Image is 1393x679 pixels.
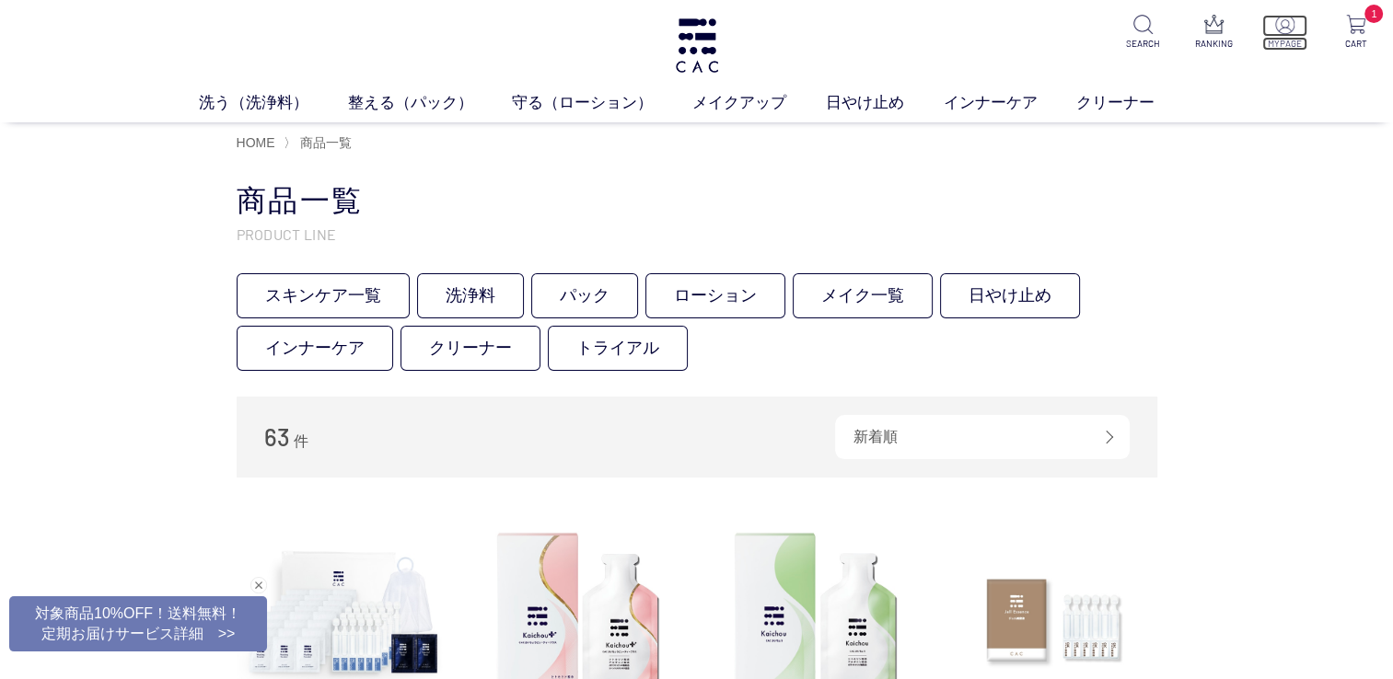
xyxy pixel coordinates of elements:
[400,326,540,371] a: クリーナー
[548,326,688,371] a: トライアル
[294,433,308,449] span: 件
[1333,37,1378,51] p: CART
[940,273,1080,318] a: 日やけ止め
[1191,37,1236,51] p: RANKING
[1191,15,1236,51] a: RANKING
[284,134,356,152] li: 〉
[296,135,352,150] a: 商品一覧
[237,135,275,150] a: HOME
[1120,37,1166,51] p: SEARCH
[835,415,1130,459] div: 新着順
[264,422,290,451] span: 63
[826,91,944,115] a: 日やけ止め
[944,91,1077,115] a: インナーケア
[531,273,638,318] a: パック
[199,91,348,115] a: 洗う（洗浄料）
[645,273,785,318] a: ローション
[417,273,524,318] a: 洗浄料
[237,224,1157,244] p: PRODUCT LINE
[1262,15,1307,51] a: MYPAGE
[793,273,933,318] a: メイク一覧
[348,91,513,115] a: 整える（パック）
[1333,15,1378,51] a: 1 CART
[1120,15,1166,51] a: SEARCH
[673,18,721,73] img: logo
[1262,37,1307,51] p: MYPAGE
[300,135,352,150] span: 商品一覧
[692,91,826,115] a: メイクアップ
[1364,5,1383,23] span: 1
[512,91,692,115] a: 守る（ローション）
[1076,91,1194,115] a: クリーナー
[237,181,1157,221] h1: 商品一覧
[237,273,410,318] a: スキンケア一覧
[237,326,393,371] a: インナーケア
